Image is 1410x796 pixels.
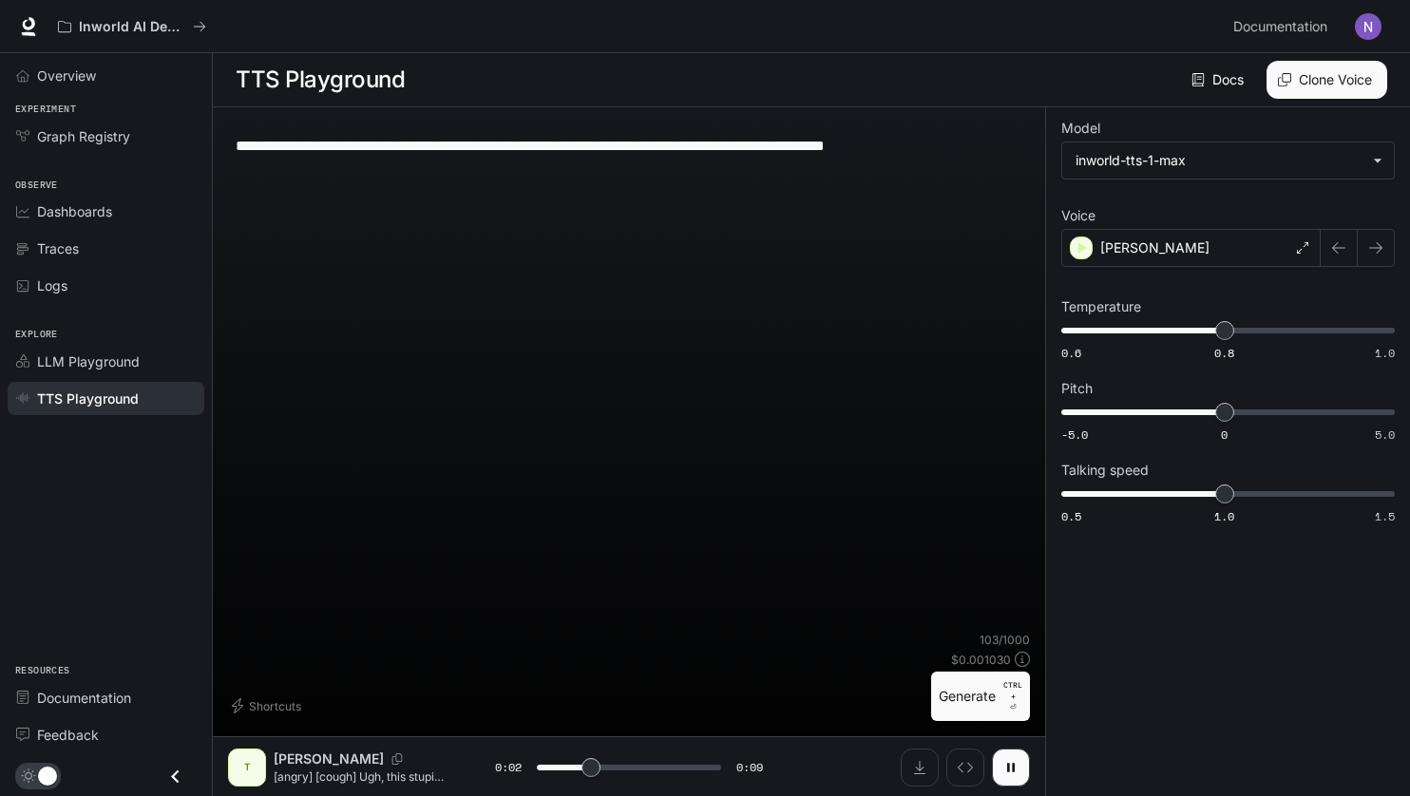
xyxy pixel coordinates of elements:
button: Inspect [946,749,984,787]
p: $ 0.001030 [951,652,1011,668]
div: inworld-tts-1-max [1062,142,1394,179]
span: Logs [37,275,67,295]
span: 1.5 [1375,508,1395,524]
span: Dark mode toggle [38,765,57,786]
a: Feedback [8,718,204,751]
span: Dashboards [37,201,112,221]
p: Model [1061,122,1100,135]
p: CTRL + [1003,679,1022,702]
button: Clone Voice [1267,61,1387,99]
p: Pitch [1061,382,1093,395]
span: 1.0 [1375,345,1395,361]
a: Dashboards [8,195,204,228]
div: inworld-tts-1-max [1076,151,1363,170]
span: 0.8 [1214,345,1234,361]
span: 0.6 [1061,345,1081,361]
p: Voice [1061,209,1096,222]
p: Temperature [1061,300,1141,313]
a: TTS Playground [8,382,204,415]
p: [angry] [cough] Ugh, this stupid cough... It's just so hard [cough] not getting sick this time of... [274,768,449,785]
span: 0.5 [1061,508,1081,524]
span: Documentation [37,688,131,708]
a: LLM Playground [8,345,204,378]
span: -5.0 [1061,426,1088,443]
span: 0 [1221,426,1228,443]
span: Overview [37,66,96,85]
button: Copy Voice ID [384,753,410,765]
span: Feedback [37,725,99,745]
span: Traces [37,238,79,258]
span: LLM Playground [37,351,140,371]
span: TTS Playground [37,389,139,408]
span: 5.0 [1375,426,1395,443]
button: Download audio [901,749,939,787]
span: 0:09 [736,758,763,777]
span: Graph Registry [37,126,130,146]
img: User avatar [1355,13,1381,40]
span: 0:02 [495,758,522,777]
p: Inworld AI Demos [79,19,185,35]
button: Close drawer [154,757,197,796]
button: User avatar [1349,8,1387,46]
button: All workspaces [49,8,215,46]
a: Graph Registry [8,120,204,153]
a: Documentation [8,681,204,714]
p: [PERSON_NAME] [274,749,384,768]
p: [PERSON_NAME] [1100,238,1210,257]
a: Overview [8,59,204,92]
div: T [232,752,262,783]
span: Documentation [1233,15,1327,39]
button: GenerateCTRL +⏎ [931,672,1030,721]
button: Shortcuts [228,691,309,721]
a: Documentation [1226,8,1342,46]
p: Talking speed [1061,464,1149,477]
p: 103 / 1000 [980,632,1030,648]
h1: TTS Playground [236,61,405,99]
p: ⏎ [1003,679,1022,713]
a: Docs [1188,61,1251,99]
span: 1.0 [1214,508,1234,524]
a: Traces [8,232,204,265]
a: Logs [8,269,204,302]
